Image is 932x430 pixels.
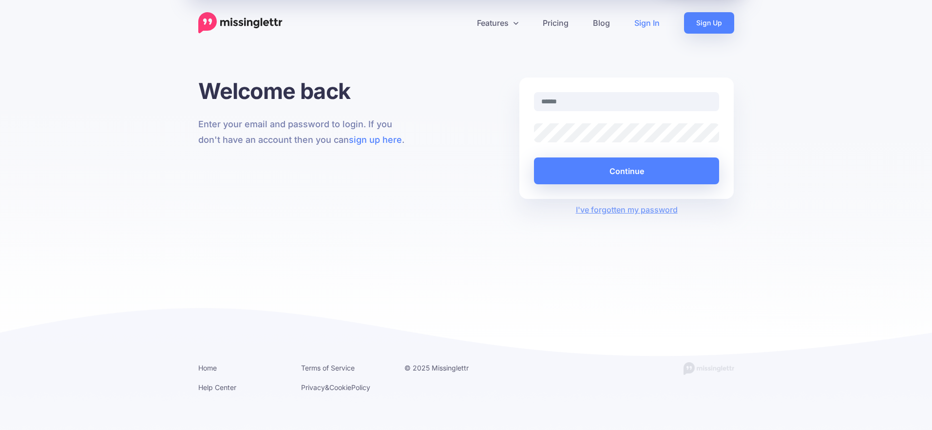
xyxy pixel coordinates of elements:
li: & Policy [301,381,390,393]
a: Pricing [531,12,581,34]
a: sign up here [349,135,402,145]
li: © 2025 Missinglettr [404,362,493,374]
a: Blog [581,12,622,34]
a: Features [465,12,531,34]
a: Privacy [301,383,325,391]
a: Home [198,364,217,372]
a: Sign In [622,12,672,34]
a: I've forgotten my password [576,205,678,215]
p: Enter your email and password to login. If you don't have an account then you can . [198,117,413,148]
a: Help Center [198,383,236,391]
a: Cookie [329,383,351,391]
a: Terms of Service [301,364,355,372]
h1: Welcome back [198,78,413,104]
a: Sign Up [684,12,734,34]
button: Continue [534,157,720,184]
